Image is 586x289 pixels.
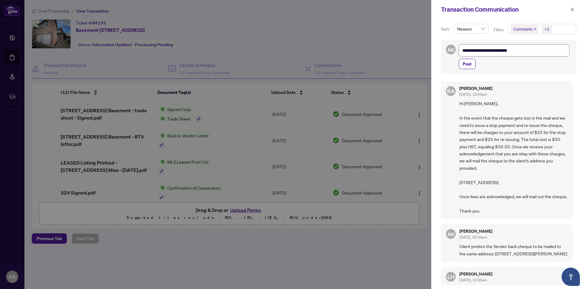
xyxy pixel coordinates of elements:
[459,229,492,233] h5: [PERSON_NAME]
[511,25,538,33] span: Comments
[447,87,455,95] span: RA
[459,243,568,257] span: Client prefers the Vendor back cheque to be mailed to the same address: [STREET_ADDRESS][PERSON_N...
[463,59,472,69] span: Post
[570,7,574,12] span: close
[447,230,454,238] span: AK
[447,272,454,281] span: LH
[459,92,487,97] span: [DATE], 10:55am
[459,278,487,282] span: [DATE], 10:05am
[459,235,487,239] span: [DATE], 02:54pm
[534,28,537,31] span: close
[459,272,492,276] h5: [PERSON_NAME]
[562,268,580,286] button: Open asap
[459,59,476,69] button: Post
[457,24,485,33] span: Newest
[494,26,505,33] p: Filter:
[441,5,568,14] div: Transaction Communication
[544,26,549,32] div: +1
[459,100,568,214] span: Hi [PERSON_NAME], In the event that the cheque gets lost in the mail and we need to issue a stop ...
[459,86,492,91] h5: [PERSON_NAME]
[447,46,454,54] span: AK
[513,26,532,32] span: Comments
[441,26,451,32] p: Sort:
